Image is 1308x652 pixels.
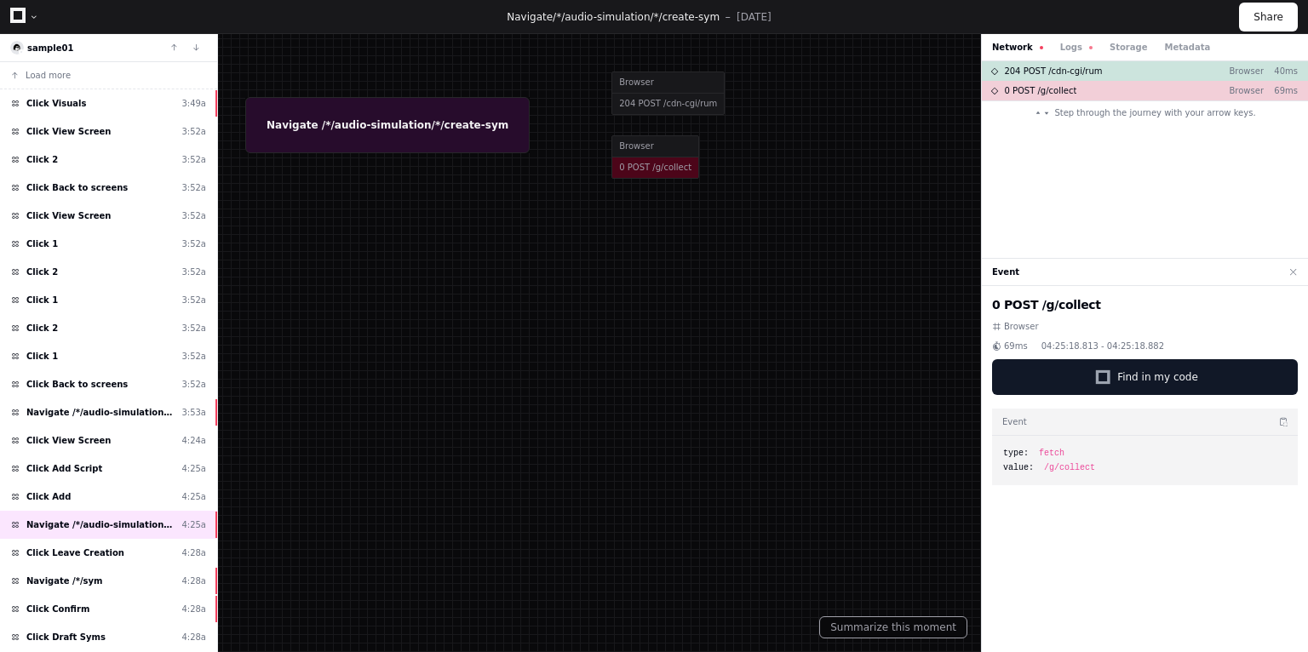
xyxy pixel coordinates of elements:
span: Browser [1004,320,1039,333]
h3: Event [1002,415,1027,428]
div: 4:28a [181,631,206,643]
span: type: [1003,447,1029,460]
span: /g/collect [1044,461,1095,474]
div: 3:52a [181,294,206,306]
div: 3:52a [181,350,206,363]
span: 04:25:18.813 - 04:25:18.882 [1041,340,1164,352]
div: 4:28a [181,575,206,587]
img: 16.svg [12,43,23,54]
span: Navigate [507,11,553,23]
div: 3:52a [181,378,206,391]
span: Click 2 [26,266,58,278]
div: 4:25a [181,518,206,531]
div: 3:52a [181,209,206,222]
span: /*/audio-simulation/*/create-sym [553,11,720,23]
span: Click 1 [26,294,58,306]
span: Click Confirm [26,603,89,615]
span: Click View Screen [26,125,112,138]
div: 3:49a [181,97,206,110]
p: Browser [1216,84,1264,97]
button: Metadata [1164,41,1210,54]
span: Click Add [26,490,71,503]
div: 3:52a [181,181,206,194]
div: 3:52a [181,125,206,138]
div: 3:52a [181,266,206,278]
div: 4:28a [181,546,206,559]
button: Logs [1060,41,1093,54]
span: Click 1 [26,237,58,250]
span: 69ms [1004,340,1028,352]
span: Navigate /*/audio-simulation/*/create-sym [26,518,175,531]
button: Find in my code [992,359,1298,395]
span: 0 POST /g/collect [1004,84,1076,97]
span: Step through the journey with your arrow keys. [1054,106,1255,119]
span: Click 1 [26,350,58,363]
h2: 0 POST /g/collect [992,296,1298,313]
p: 40ms [1264,65,1298,77]
span: Navigate /*/audio-simulation/*/create-sym [26,406,175,419]
button: Share [1239,3,1298,31]
button: Summarize this moment [819,616,967,638]
span: 204 POST /cdn-cgi/rum [1004,65,1102,77]
span: Click Draft Syms [26,631,106,643]
span: Click Add Script [26,462,102,475]
span: Click Visuals [26,97,86,110]
p: Browser [1216,65,1264,77]
span: Click View Screen [26,434,112,447]
div: 3:52a [181,153,206,166]
div: 4:25a [181,490,206,503]
span: Click 2 [26,322,58,335]
div: 3:52a [181,322,206,335]
p: [DATE] [737,10,772,24]
button: Network [992,41,1043,54]
span: fetch [1039,447,1064,460]
span: value: [1003,461,1034,474]
div: 4:24a [181,434,206,447]
p: 69ms [1264,84,1298,97]
div: 3:52a [181,237,206,250]
span: Navigate /*/sym [26,575,102,587]
span: Click Leave Creation [26,546,124,559]
div: 4:28a [181,603,206,615]
span: Click View Screen [26,209,112,222]
span: Click Back to screens [26,378,128,391]
span: Find in my code [1117,370,1198,384]
button: Storage [1110,41,1147,54]
div: 4:25a [181,462,206,475]
a: sample01 [27,43,73,53]
span: Click Back to screens [26,181,128,194]
button: Event [992,266,1019,278]
div: 3:53a [181,406,206,419]
span: Click 2 [26,153,58,166]
span: Load more [26,69,71,82]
